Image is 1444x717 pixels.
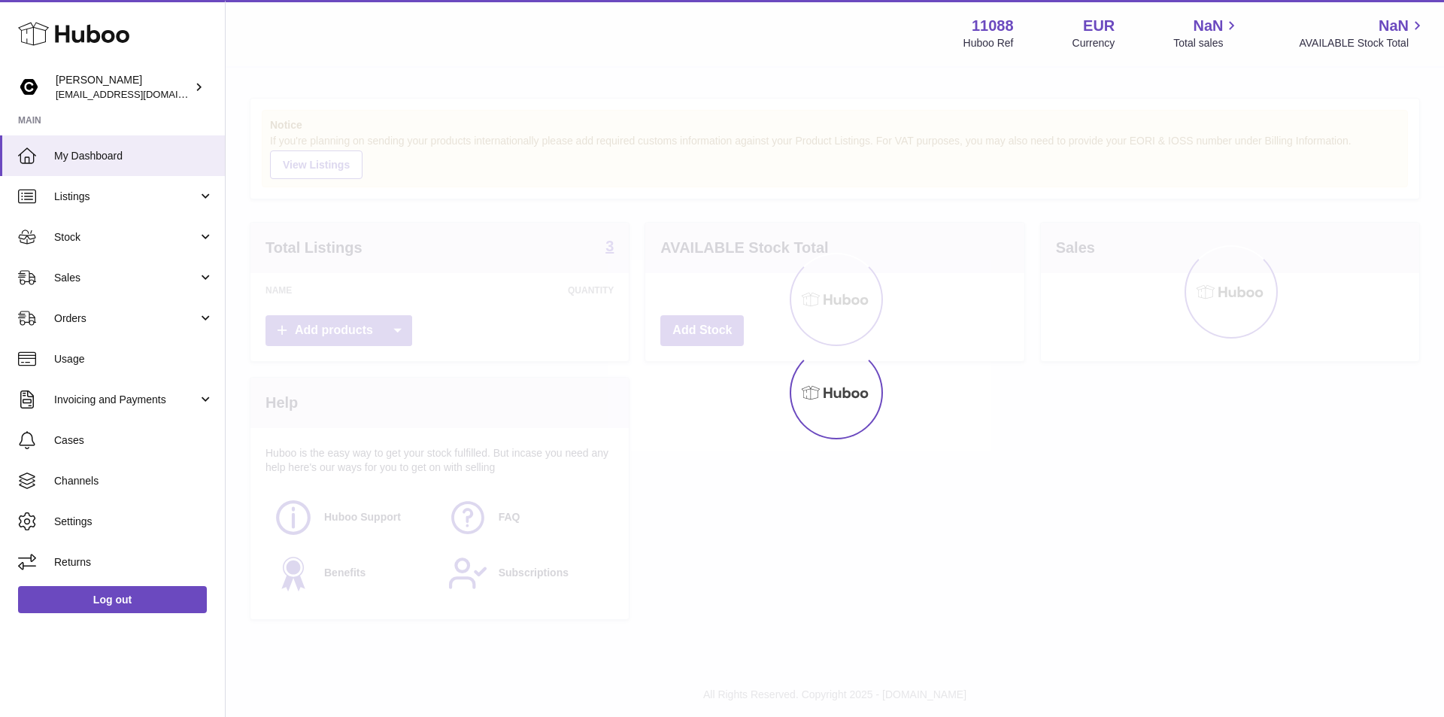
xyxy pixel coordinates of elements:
[54,311,198,326] span: Orders
[54,230,198,245] span: Stock
[1173,16,1240,50] a: NaN Total sales
[1083,16,1115,36] strong: EUR
[1299,36,1426,50] span: AVAILABLE Stock Total
[54,271,198,285] span: Sales
[54,190,198,204] span: Listings
[54,474,214,488] span: Channels
[963,36,1014,50] div: Huboo Ref
[56,73,191,102] div: [PERSON_NAME]
[54,149,214,163] span: My Dashboard
[56,88,221,100] span: [EMAIL_ADDRESS][DOMAIN_NAME]
[54,555,214,570] span: Returns
[54,515,214,529] span: Settings
[1379,16,1409,36] span: NaN
[18,586,207,613] a: Log out
[54,433,214,448] span: Cases
[1072,36,1115,50] div: Currency
[54,393,198,407] span: Invoicing and Payments
[54,352,214,366] span: Usage
[1173,36,1240,50] span: Total sales
[972,16,1014,36] strong: 11088
[18,76,41,99] img: internalAdmin-11088@internal.huboo.com
[1299,16,1426,50] a: NaN AVAILABLE Stock Total
[1193,16,1223,36] span: NaN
